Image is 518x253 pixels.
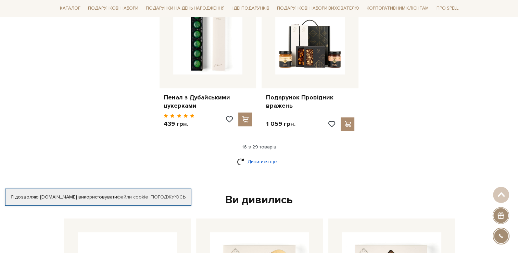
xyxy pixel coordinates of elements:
div: Я дозволяю [DOMAIN_NAME] використовувати [5,194,191,200]
a: Дивитися ще [237,156,281,168]
a: Про Spell [433,3,461,14]
a: Каталог [57,3,83,14]
a: файли cookie [117,194,148,200]
a: Корпоративним клієнтам [364,3,431,14]
a: Подарункові набори вихователю [274,3,362,14]
p: 439 грн. [164,120,195,128]
a: Подарунок Провідник вражень [266,94,354,110]
a: Пенал з Дубайськими цукерками [164,94,252,110]
a: Погоджуюсь [151,194,186,200]
a: Ідеї подарунків [229,3,272,14]
div: Ви дивились [61,193,457,207]
a: Подарунки на День народження [143,3,227,14]
div: 16 з 29 товарів [54,144,464,150]
a: Подарункові набори [85,3,141,14]
p: 1 059 грн. [266,120,295,128]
